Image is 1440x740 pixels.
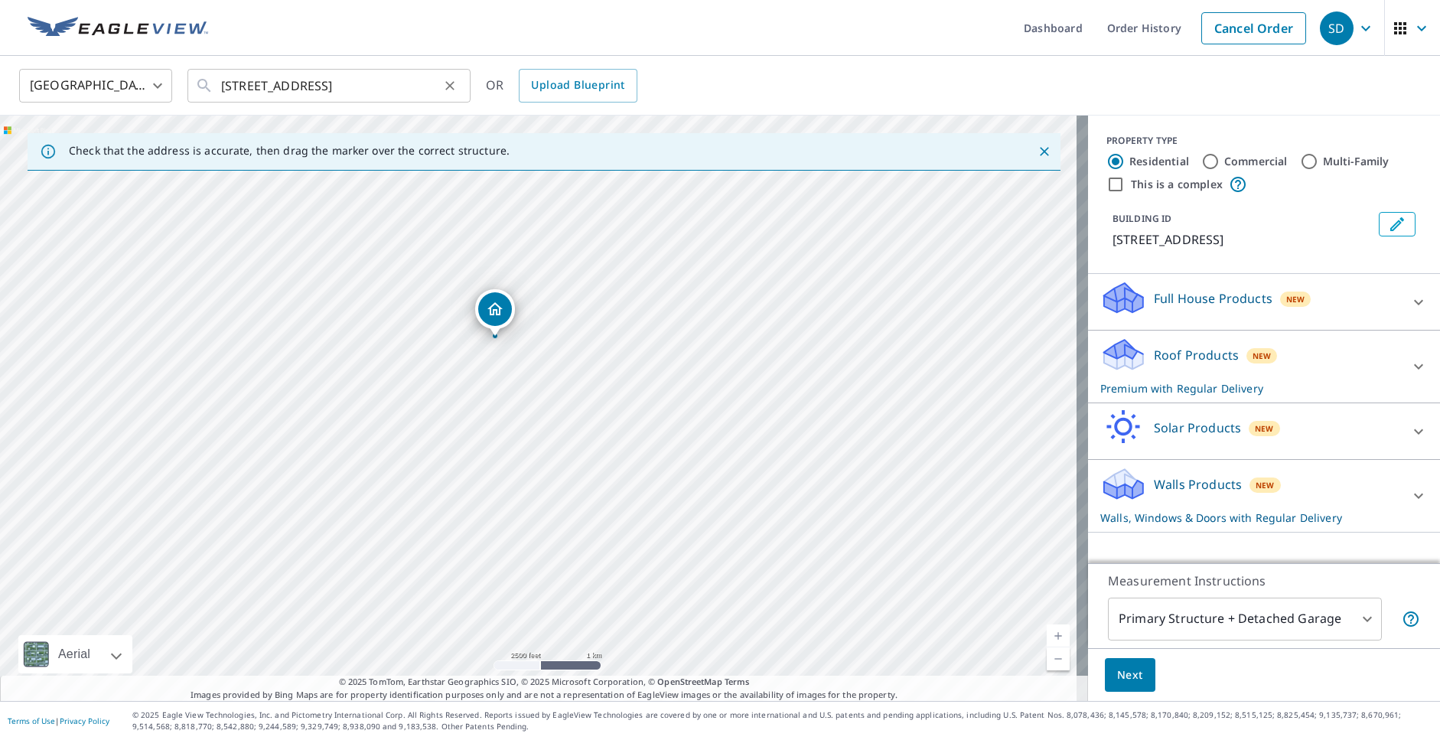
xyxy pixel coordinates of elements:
p: Full House Products [1154,289,1272,308]
a: Upload Blueprint [519,69,637,103]
input: Search by address or latitude-longitude [221,64,439,107]
span: New [1256,479,1275,491]
div: Aerial [18,635,132,673]
div: PROPERTY TYPE [1106,134,1422,148]
span: © 2025 TomTom, Earthstar Geographics SIO, © 2025 Microsoft Corporation, © [339,676,750,689]
button: Close [1034,142,1054,161]
p: [STREET_ADDRESS] [1113,230,1373,249]
div: Aerial [54,635,95,673]
a: Terms of Use [8,716,55,726]
div: Roof ProductsNewPremium with Regular Delivery [1100,337,1428,396]
p: Walls, Windows & Doors with Regular Delivery [1100,510,1400,526]
a: Cancel Order [1201,12,1306,44]
button: Next [1105,658,1155,693]
div: Solar ProductsNew [1100,409,1428,453]
label: Multi-Family [1323,154,1390,169]
p: Check that the address is accurate, then drag the marker over the correct structure. [69,144,510,158]
p: Walls Products [1154,475,1242,494]
a: Terms [725,676,750,687]
button: Clear [439,75,461,96]
p: Measurement Instructions [1108,572,1420,590]
span: New [1255,422,1274,435]
div: [GEOGRAPHIC_DATA] [19,64,172,107]
div: Primary Structure + Detached Garage [1108,598,1382,641]
label: Residential [1129,154,1189,169]
p: Premium with Regular Delivery [1100,380,1400,396]
a: Privacy Policy [60,716,109,726]
span: Upload Blueprint [531,76,624,95]
img: EV Logo [28,17,208,40]
span: Your report will include the primary structure and a detached garage if one exists. [1402,610,1420,628]
div: Dropped pin, building 1, Residential property, 25124 50th Ave NE Arlington, WA 98223 [475,289,515,337]
div: Walls ProductsNewWalls, Windows & Doors with Regular Delivery [1100,466,1428,526]
a: OpenStreetMap [657,676,722,687]
label: Commercial [1224,154,1288,169]
p: | [8,716,109,725]
a: Current Level 13, Zoom Out [1047,647,1070,670]
a: Current Level 13, Zoom In [1047,624,1070,647]
div: OR [486,69,637,103]
p: Roof Products [1154,346,1239,364]
span: Next [1117,666,1143,685]
label: This is a complex [1131,177,1223,192]
button: Edit building 1 [1379,212,1416,236]
div: SD [1320,11,1354,45]
div: Full House ProductsNew [1100,280,1428,324]
span: New [1253,350,1272,362]
p: © 2025 Eagle View Technologies, Inc. and Pictometry International Corp. All Rights Reserved. Repo... [132,709,1432,732]
p: Solar Products [1154,419,1241,437]
p: BUILDING ID [1113,212,1171,225]
span: New [1286,293,1305,305]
